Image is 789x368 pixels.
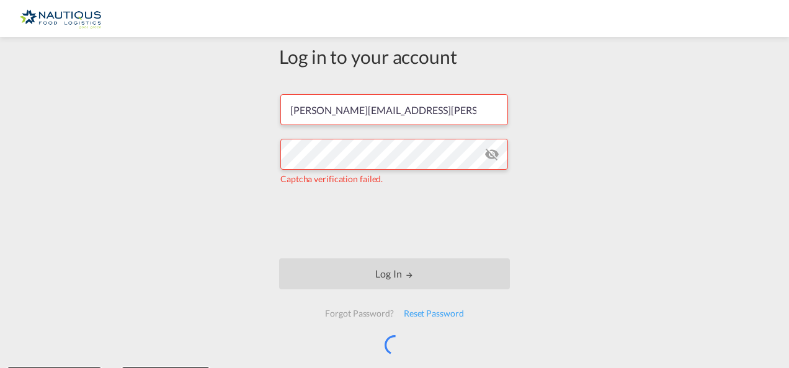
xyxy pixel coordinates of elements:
[19,5,102,33] img: a7bdea90b4cb11ec9b0c034cfa5061e8.png
[399,302,469,325] div: Reset Password
[300,198,489,246] iframe: reCAPTCHA
[279,43,510,69] div: Log in to your account
[279,258,510,289] button: LOGIN
[320,302,398,325] div: Forgot Password?
[280,173,383,184] span: Captcha verification failed.
[484,147,499,162] md-icon: icon-eye-off
[280,94,508,125] input: Enter email/phone number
